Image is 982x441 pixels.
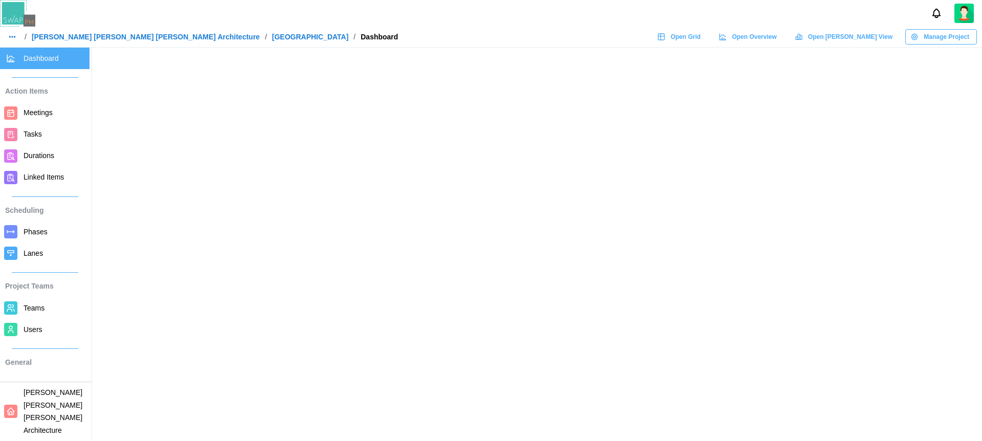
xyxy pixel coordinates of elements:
[353,33,355,40] div: /
[954,4,974,23] img: 2Q==
[808,30,892,44] span: Open [PERSON_NAME] View
[24,173,64,181] span: Linked Items
[24,304,44,312] span: Teams
[24,151,54,160] span: Durations
[361,33,398,40] div: Dashboard
[24,228,48,236] span: Phases
[272,33,349,40] a: [GEOGRAPHIC_DATA]
[24,54,59,62] span: Dashboard
[24,249,43,257] span: Lanes
[24,108,53,117] span: Meetings
[671,30,701,44] span: Open Grid
[732,30,776,44] span: Open Overview
[652,29,708,45] a: Open Grid
[24,388,82,434] span: [PERSON_NAME] [PERSON_NAME] [PERSON_NAME] Architecture
[790,29,900,45] a: Open [PERSON_NAME] View
[905,29,977,45] button: Manage Project
[928,5,945,22] button: Notifications
[954,4,974,23] a: Zulqarnain Khalil
[24,130,42,138] span: Tasks
[924,30,969,44] span: Manage Project
[24,325,42,334] span: Users
[713,29,785,45] a: Open Overview
[32,33,260,40] a: [PERSON_NAME] [PERSON_NAME] [PERSON_NAME] Architecture
[25,33,27,40] div: /
[265,33,267,40] div: /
